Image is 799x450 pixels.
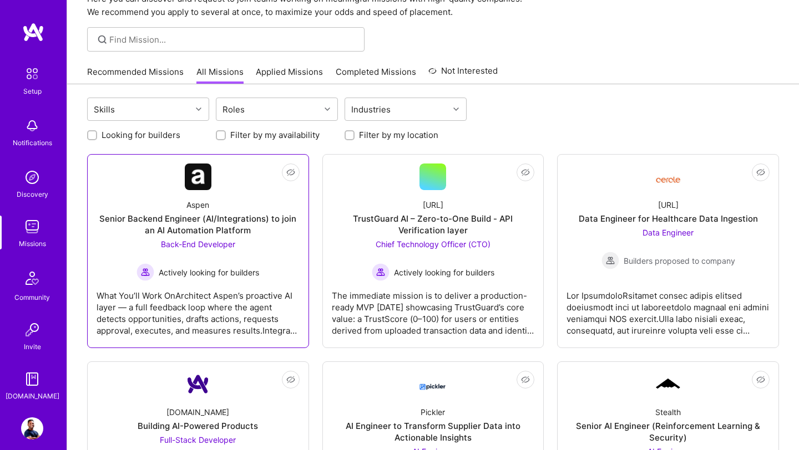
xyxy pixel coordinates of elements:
div: Skills [91,101,118,117]
div: What You’ll Work OnArchitect Aspen’s proactive AI layer — a full feedback loop where the agent de... [97,281,300,336]
i: icon EyeClosed [756,168,765,177]
span: Back-End Developer [161,239,235,249]
div: Stealth [655,406,681,418]
a: Applied Missions [256,66,323,84]
img: Builders proposed to company [601,252,619,269]
div: Senior Backend Engineer (AI/Integrations) to join an AI Automation Platform [97,213,300,236]
span: Builders proposed to company [624,255,735,267]
i: icon EyeClosed [286,375,295,384]
a: User Avatar [18,417,46,439]
i: icon SearchGrey [96,33,109,46]
img: User Avatar [21,417,43,439]
span: Actively looking for builders [159,267,259,278]
span: Data Engineer [643,228,694,237]
label: Filter by my location [359,129,438,141]
i: icon Chevron [196,106,201,112]
img: guide book [21,368,43,390]
div: Industries [348,101,393,117]
div: Roles [220,101,247,117]
input: Find Mission... [109,34,356,45]
img: Actively looking for builders [136,263,154,281]
img: discovery [21,166,43,188]
a: Completed Missions [336,66,416,84]
div: The immediate mission is to deliver a production-ready MVP [DATE] showcasing TrustGuard’s core va... [332,281,535,336]
div: [DOMAIN_NAME] [166,406,229,418]
img: Company Logo [655,168,681,186]
i: icon Chevron [325,106,330,112]
div: TrustGuard AI – Zero-to-One Build - API Verification layer [332,213,535,236]
a: Recommended Missions [87,66,184,84]
div: Building AI-Powered Products [138,420,258,432]
div: Setup [23,85,42,97]
div: [DOMAIN_NAME] [6,390,59,402]
div: Discovery [17,188,48,200]
div: Data Engineer for Healthcare Data Ingestion [579,213,758,224]
img: Community [19,265,45,292]
div: Missions [19,238,46,249]
span: Chief Technology Officer (CTO) [376,239,490,249]
div: Invite [24,341,41,352]
div: Aspen [186,199,209,211]
label: Filter by my availability [230,129,320,141]
img: Company Logo [185,163,211,190]
img: teamwork [21,216,43,238]
a: Company Logo[URL]Data Engineer for Healthcare Data IngestionData Engineer Builders proposed to co... [567,163,770,339]
span: Full-Stack Developer [160,435,236,444]
a: All Missions [196,66,244,84]
a: Company LogoAspenSenior Backend Engineer (AI/Integrations) to join an AI Automation PlatformBack-... [97,163,300,339]
a: [URL]TrustGuard AI – Zero-to-One Build - API Verification layerChief Technology Officer (CTO) Act... [332,163,535,339]
img: Company Logo [655,377,681,391]
img: setup [21,62,44,85]
div: AI Engineer to Transform Supplier Data into Actionable Insights [332,420,535,443]
div: Community [14,292,50,303]
div: Lor IpsumdoloRsitamet consec adipis elitsed doeiusmodt inci ut laboreetdolo magnaal eni admini ve... [567,281,770,336]
img: logo [22,22,44,42]
label: Looking for builders [102,129,180,141]
img: Actively looking for builders [372,263,390,281]
span: Actively looking for builders [394,267,494,278]
img: Company Logo [419,374,446,394]
a: Not Interested [428,64,498,84]
img: Invite [21,319,43,341]
div: Notifications [13,137,52,149]
i: icon EyeClosed [521,375,530,384]
img: bell [21,115,43,137]
i: icon EyeClosed [286,168,295,177]
i: icon EyeClosed [521,168,530,177]
i: icon EyeClosed [756,375,765,384]
div: [URL] [658,199,679,211]
div: [URL] [423,199,443,211]
div: Pickler [421,406,445,418]
img: Company Logo [185,371,211,397]
i: icon Chevron [453,106,459,112]
div: Senior AI Engineer (Reinforcement Learning & Security) [567,420,770,443]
